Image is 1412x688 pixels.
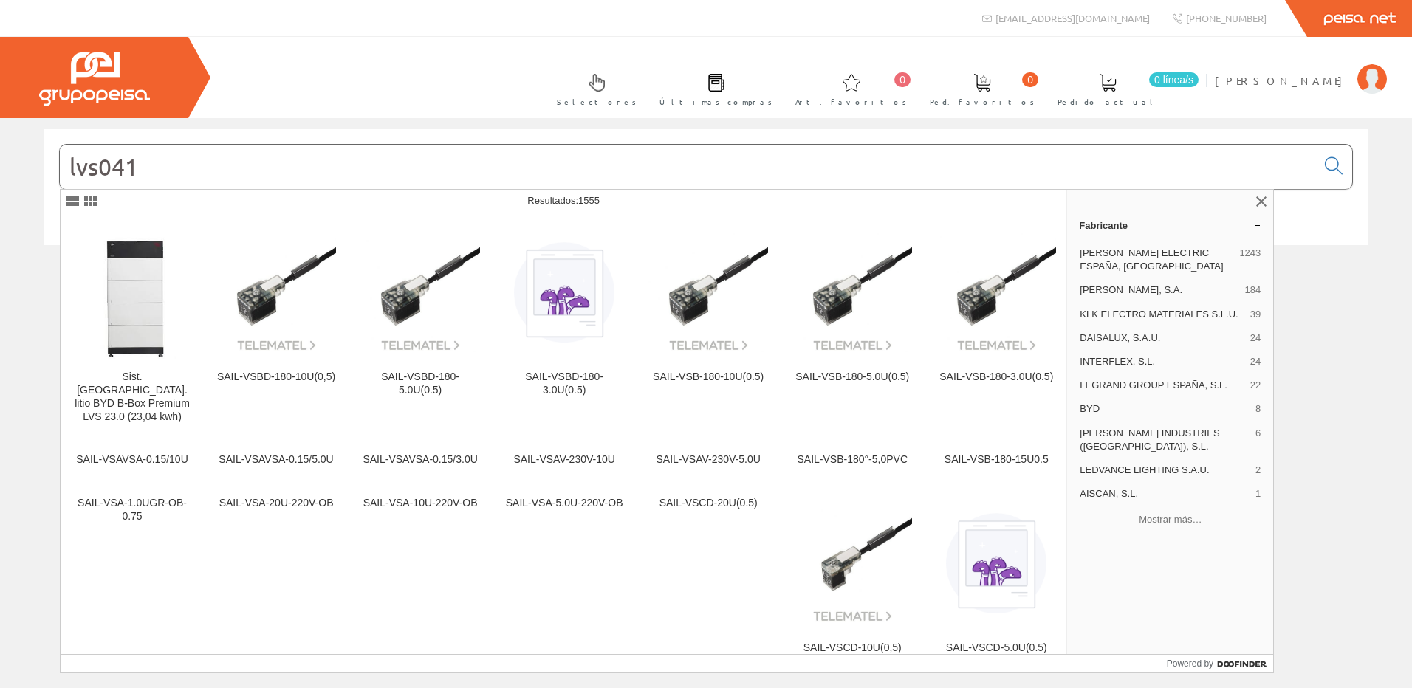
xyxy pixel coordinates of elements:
span: 0 línea/s [1149,72,1199,87]
div: SAIL-VSCD-10U(0,5) [792,641,912,655]
span: [PERSON_NAME] INDUSTRIES ([GEOGRAPHIC_DATA]), S.L. [1080,427,1250,453]
img: SAIL-VSBD-180-3.0U(0.5) [504,233,624,352]
span: 1 [1255,487,1261,500]
div: SAIL-VSAV-230V-10U [504,453,624,467]
img: Grupo Peisa [39,52,150,106]
a: SAIL-VSA-20U-220V-OB [205,485,348,672]
div: SAIL-VSB-180-3.0U(0.5) [936,371,1056,384]
a: SAIL-VSAVSA-0.15/10U [61,441,204,484]
img: SAIL-VSCD-10U(0,5) [792,503,912,623]
a: SAIL-VSAVSA-0.15/5.0U [205,441,348,484]
div: SAIL-VSA-10U-220V-OB [360,497,480,510]
div: SAIL-VSAV-230V-5.0U [648,453,768,467]
span: 24 [1250,355,1261,368]
span: 2 [1255,464,1261,477]
input: Buscar... [60,145,1316,189]
div: SAIL-VSB-180-5.0U(0.5) [792,371,912,384]
a: SAIL-VSB-180-3.0U(0.5) SAIL-VSB-180-3.0U(0.5) [925,214,1068,441]
span: 39 [1250,308,1261,321]
div: SAIL-VSB-180-10U(0.5) [648,371,768,384]
a: SAIL-VSBD-180-5.0U(0.5) SAIL-VSBD-180-5.0U(0.5) [349,214,492,441]
a: SAIL-VSB-180°-5,0PVC [781,441,924,484]
button: Mostrar más… [1073,507,1267,532]
span: 8 [1255,402,1261,416]
a: Sist. almacen. litio BYD B-Box Premium LVS 23.0 (23,04 kwh) Sist. [GEOGRAPHIC_DATA]. litio BYD B-... [61,214,204,441]
a: SAIL-VSA-5.0U-220V-OB [493,485,636,672]
span: INTERFLEX, S.L. [1080,355,1244,368]
span: Art. favoritos [795,94,907,109]
img: SAIL-VSBD-180-10U(0,5) [216,233,336,352]
span: 0 [1022,72,1038,87]
img: SAIL-VSB-180-5.0U(0.5) [792,233,912,352]
div: Sist. [GEOGRAPHIC_DATA]. litio BYD B-Box Premium LVS 23.0 (23,04 kwh) [72,371,192,424]
span: KLK ELECTRO MATERIALES S.L.U. [1080,308,1244,321]
span: Powered by [1167,657,1213,670]
a: SAIL-VSCD-20U(0.5) [637,485,780,672]
span: BYD [1080,402,1250,416]
div: SAIL-VSBD-180-3.0U(0.5) [504,371,624,397]
span: Resultados: [527,195,600,206]
a: SAIL-VSCD-5.0U(0.5) SAIL-VSCD-5.0U(0.5) [925,485,1068,672]
div: SAIL-VSA-5.0U-220V-OB [504,497,624,510]
span: 22 [1250,379,1261,392]
span: 1555 [578,195,600,206]
a: SAIL-VSBD-180-10U(0,5) SAIL-VSBD-180-10U(0,5) [205,214,348,441]
div: SAIL-VSCD-5.0U(0.5) [936,641,1056,655]
div: SAIL-VSBD-180-5.0U(0.5) [360,371,480,397]
div: SAIL-VSB-180-15U0.5 [936,453,1056,467]
a: SAIL-VSAV-230V-10U [493,441,636,484]
span: [PHONE_NUMBER] [1186,12,1267,24]
span: [PERSON_NAME] [1215,73,1350,88]
div: SAIL-VSA-20U-220V-OB [216,497,336,510]
a: SAIL-VSA-1.0UGR-OB-0.75 [61,485,204,672]
span: 184 [1245,283,1261,297]
span: [PERSON_NAME], S.A. [1080,283,1238,297]
span: 1243 [1239,247,1261,273]
a: SAIL-VSAV-230V-5.0U [637,441,780,484]
span: Selectores [557,94,637,109]
img: SAIL-VSBD-180-5.0U(0.5) [360,233,480,352]
a: Últimas compras [645,61,780,115]
a: SAIL-VSAVSA-0.15/3.0U [349,441,492,484]
div: SAIL-VSAVSA-0.15/5.0U [216,453,336,467]
a: SAIL-VSCD-10U(0,5) SAIL-VSCD-10U(0,5) [781,485,924,672]
span: LEGRAND GROUP ESPAÑA, S.L. [1080,379,1244,392]
span: AISCAN, S.L. [1080,487,1250,500]
a: Fabricante [1067,213,1273,237]
span: 24 [1250,331,1261,345]
span: [PERSON_NAME] ELECTRIC ESPAÑA, [GEOGRAPHIC_DATA] [1080,247,1233,273]
a: SAIL-VSBD-180-3.0U(0.5) SAIL-VSBD-180-3.0U(0.5) [493,214,636,441]
img: SAIL-VSB-180-3.0U(0.5) [936,233,1056,352]
a: Powered by [1167,655,1274,672]
div: © Grupo Peisa [44,264,1368,276]
div: SAIL-VSA-1.0UGR-OB-0.75 [72,497,192,523]
div: SAIL-VSCD-20U(0.5) [648,497,768,510]
span: Últimas compras [659,94,772,109]
img: SAIL-VSB-180-10U(0.5) [648,233,768,352]
a: SAIL-VSB-180-15U0.5 [925,441,1068,484]
a: Selectores [542,61,644,115]
a: SAIL-VSA-10U-220V-OB [349,485,492,672]
div: SAIL-VSAVSA-0.15/3.0U [360,453,480,467]
span: LEDVANCE LIGHTING S.A.U. [1080,464,1250,477]
span: [EMAIL_ADDRESS][DOMAIN_NAME] [995,12,1150,24]
div: SAIL-VSB-180°-5,0PVC [792,453,912,467]
span: Pedido actual [1058,94,1158,109]
span: DAISALUX, S.A.U. [1080,331,1244,345]
div: SAIL-VSBD-180-10U(0,5) [216,371,336,384]
a: [PERSON_NAME] [1215,61,1387,75]
span: 6 [1255,427,1261,453]
span: Ped. favoritos [930,94,1035,109]
a: SAIL-VSB-180-10U(0.5) SAIL-VSB-180-10U(0.5) [637,214,780,441]
a: SAIL-VSB-180-5.0U(0.5) SAIL-VSB-180-5.0U(0.5) [781,214,924,441]
img: Sist. almacen. litio BYD B-Box Premium LVS 23.0 (23,04 kwh) [89,226,176,359]
div: SAIL-VSAVSA-0.15/10U [72,453,192,467]
span: 0 [894,72,911,87]
img: SAIL-VSCD-5.0U(0.5) [936,503,1056,623]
